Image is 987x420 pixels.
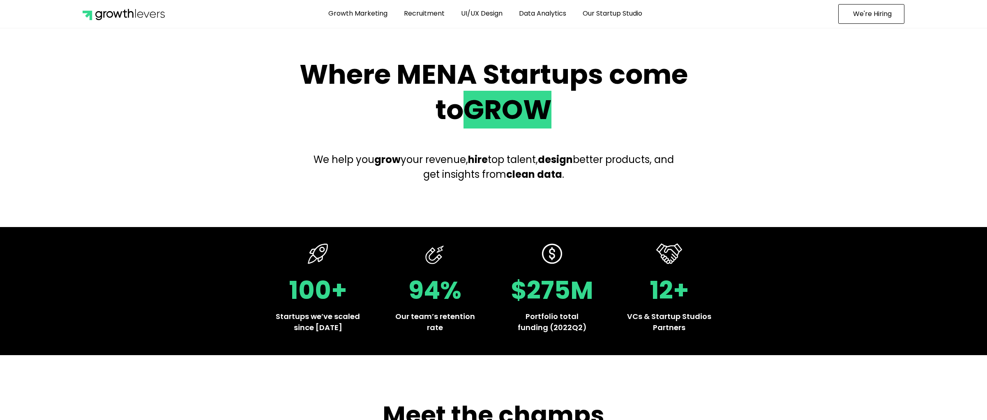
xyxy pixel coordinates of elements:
[510,278,594,303] h2: $275M
[538,153,573,166] b: design
[464,91,551,129] span: GROW
[307,152,680,182] p: We help you your revenue, top talent, better products, and get insights from .
[393,311,477,333] p: Our team’s retention rate
[398,4,451,23] a: Recruitment
[322,4,394,23] a: Growth Marketing
[513,4,572,23] a: Data Analytics
[627,278,711,303] h2: 12+
[374,153,401,166] b: grow
[853,11,892,17] span: We're Hiring
[393,278,477,303] h2: 94%
[838,4,904,24] a: We're Hiring
[206,4,765,23] nav: Menu
[468,153,488,166] b: hire
[276,311,360,333] p: Startups we’ve scaled since [DATE]
[506,168,562,181] b: clean data
[290,57,697,128] h2: Where MENA Startups come to
[577,4,648,23] a: Our Startup Studio
[627,311,711,333] p: VCs & Startup Studios Partners
[510,311,594,333] p: Portfolio total funding (2022Q2)
[455,4,509,23] a: UI/UX Design
[276,278,360,303] h2: 100+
